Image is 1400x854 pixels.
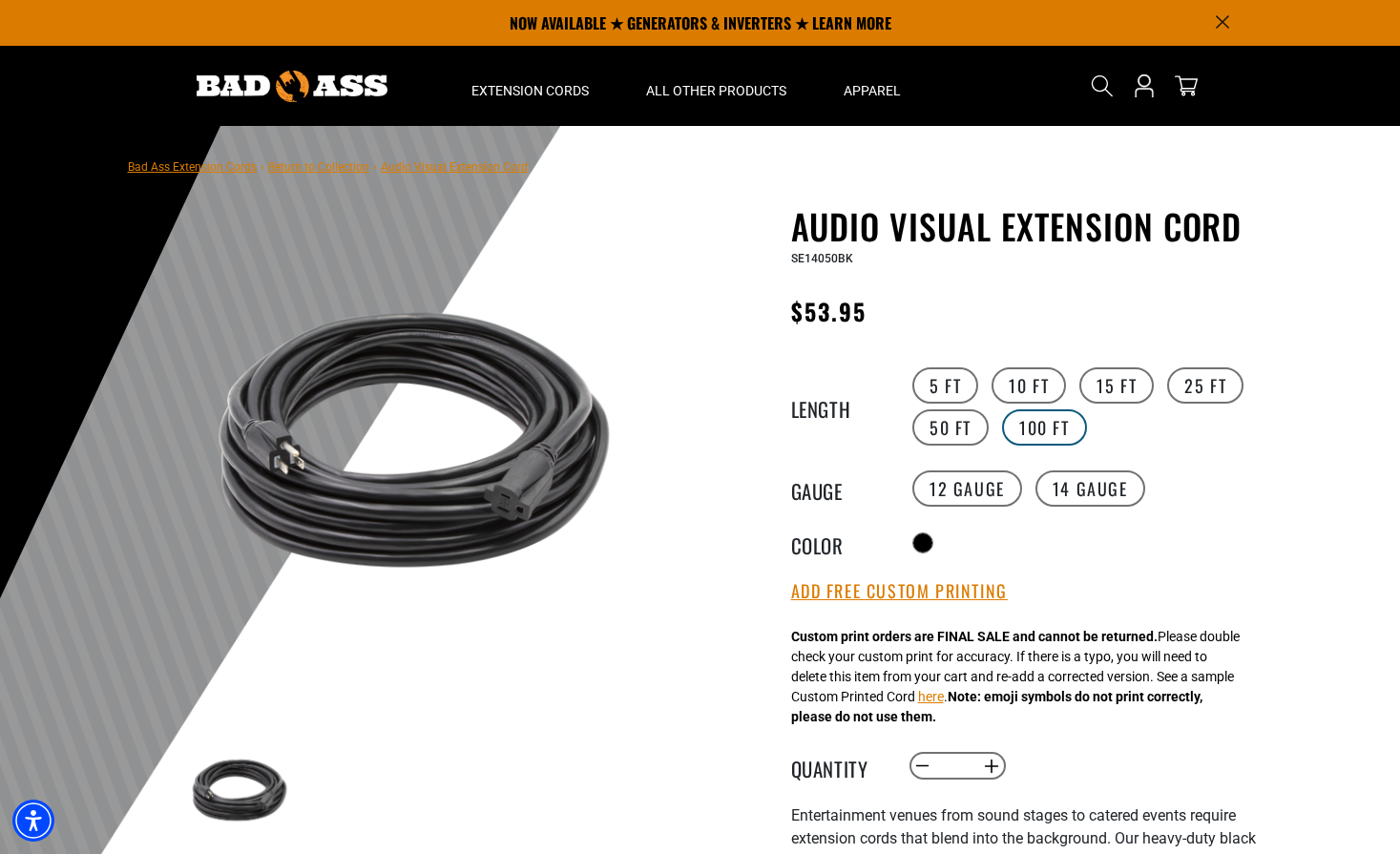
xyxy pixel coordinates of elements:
strong: Note: emoji symbols do not print correctly, please do not use them. [791,689,1202,724]
div: Please double check your custom print for accuracy. If there is a typo, you will need to delete t... [791,627,1240,727]
legend: Gauge [791,476,887,501]
strong: Custom print orders are FINAL SALE and cannot be returned. [791,629,1158,644]
img: black [184,735,295,845]
summary: Extension Cords [443,46,617,126]
img: Bad Ass Extension Cords [197,71,387,102]
a: cart [1171,74,1201,97]
span: Extension Cords [471,82,589,99]
label: 10 FT [992,367,1066,404]
nav: breadcrumbs [128,155,528,177]
label: 15 FT [1079,367,1154,404]
summary: All Other Products [617,46,815,126]
label: 14 Gauge [1035,470,1145,507]
summary: Search [1087,71,1118,101]
a: Open this option [1129,46,1160,126]
a: Bad Ass Extension Cords [128,160,257,174]
button: here [918,687,944,707]
div: Accessibility Menu [12,800,54,842]
button: Add Free Custom Printing [791,581,1008,602]
span: $53.95 [791,294,867,328]
a: Return to Collection [268,160,369,174]
span: SE14050BK [791,252,853,265]
legend: Length [791,394,887,419]
h1: Audio Visual Extension Cord [791,206,1259,246]
label: Quantity [791,754,887,779]
span: Apparel [844,82,901,99]
label: 25 FT [1167,367,1243,404]
summary: Apparel [815,46,930,126]
span: › [261,160,264,174]
legend: Color [791,531,887,555]
span: All Other Products [646,82,786,99]
label: 5 FT [912,367,978,404]
label: 100 FT [1002,409,1087,446]
span: Audio Visual Extension Cord [381,160,528,174]
label: 50 FT [912,409,989,446]
span: › [373,160,377,174]
label: 12 Gauge [912,470,1022,507]
img: black [184,210,644,670]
